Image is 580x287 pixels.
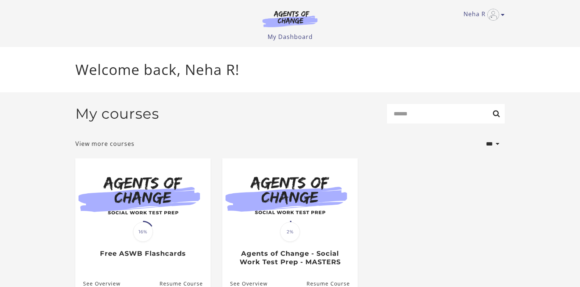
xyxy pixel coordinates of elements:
img: Agents of Change Logo [255,10,325,27]
span: 2% [280,222,300,242]
p: Welcome back, Neha R! [75,59,505,80]
span: 16% [133,222,153,242]
a: My Dashboard [268,33,313,41]
a: View more courses [75,139,135,148]
h2: My courses [75,105,159,122]
a: Toggle menu [463,9,501,21]
h3: Agents of Change - Social Work Test Prep - MASTERS [230,250,350,266]
h3: Free ASWB Flashcards [83,250,203,258]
